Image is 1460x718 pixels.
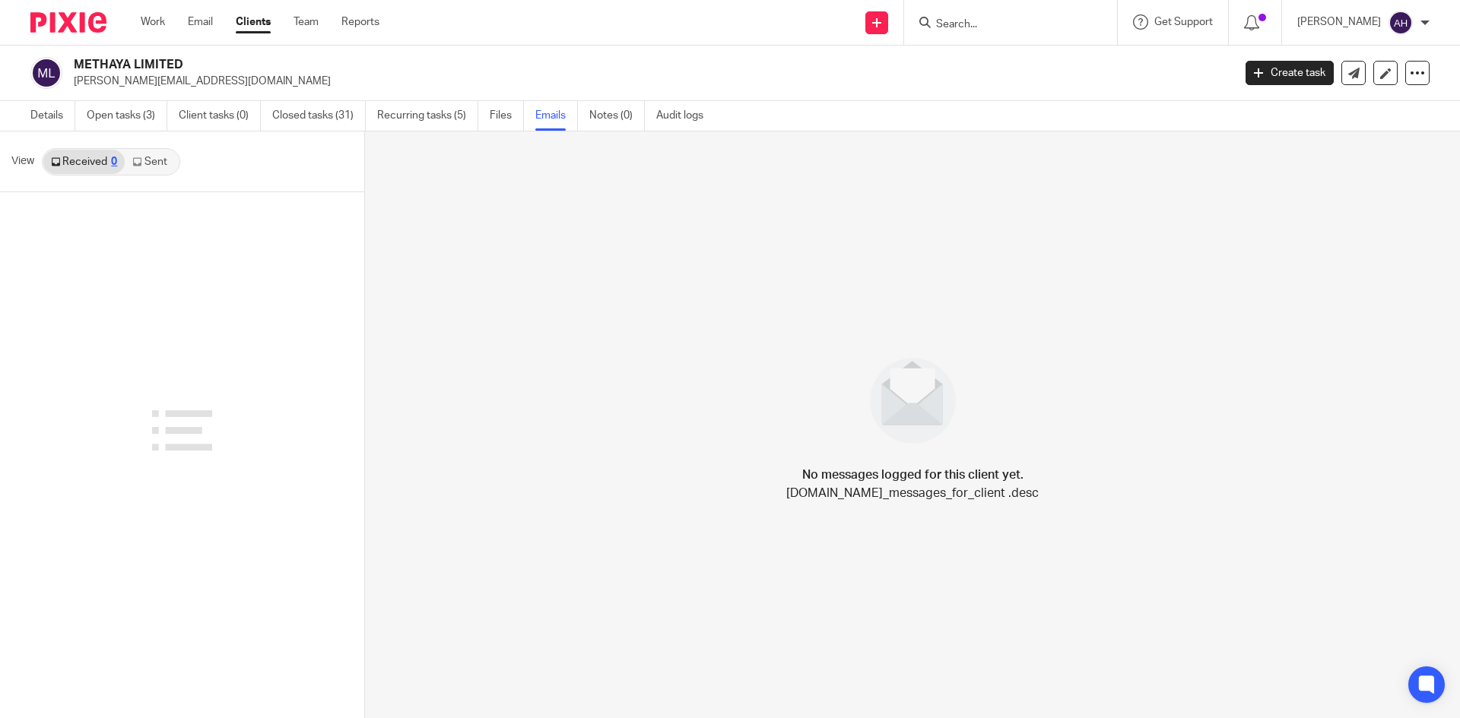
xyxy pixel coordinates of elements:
[272,101,366,131] a: Closed tasks (31)
[294,14,319,30] a: Team
[74,74,1223,89] p: [PERSON_NAME][EMAIL_ADDRESS][DOMAIN_NAME]
[490,101,524,131] a: Files
[87,101,167,131] a: Open tasks (3)
[74,57,993,73] h2: METHAYA LIMITED
[377,101,478,131] a: Recurring tasks (5)
[341,14,379,30] a: Reports
[535,101,578,131] a: Emails
[30,57,62,89] img: svg%3E
[1246,61,1334,85] a: Create task
[1389,11,1413,35] img: svg%3E
[1297,14,1381,30] p: [PERSON_NAME]
[30,12,106,33] img: Pixie
[141,14,165,30] a: Work
[860,348,966,454] img: image
[179,101,261,131] a: Client tasks (0)
[111,157,117,167] div: 0
[802,466,1024,484] h4: No messages logged for this client yet.
[188,14,213,30] a: Email
[43,150,125,174] a: Received0
[125,150,178,174] a: Sent
[30,101,75,131] a: Details
[656,101,715,131] a: Audit logs
[589,101,645,131] a: Notes (0)
[236,14,271,30] a: Clients
[786,484,1039,502] p: [DOMAIN_NAME]_messages_for_client .desc
[935,18,1071,32] input: Search
[11,153,34,169] span: View
[1154,17,1213,27] span: Get Support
